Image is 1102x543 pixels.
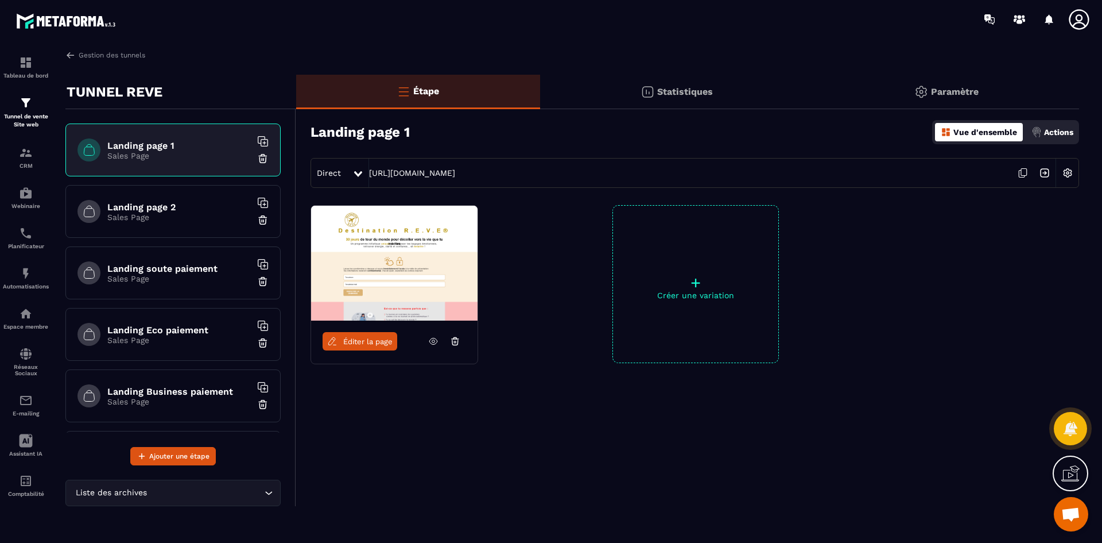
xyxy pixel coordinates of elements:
p: Créer une variation [613,291,778,300]
img: trash [257,399,269,410]
h6: Landing Eco paiement [107,325,251,336]
p: Statistiques [657,86,713,97]
img: social-network [19,347,33,361]
p: Assistant IA [3,450,49,457]
p: Sales Page [107,151,251,160]
h6: Landing soute paiement [107,263,251,274]
a: Éditer la page [323,332,397,351]
img: dashboard-orange.40269519.svg [941,127,951,137]
a: Gestion des tunnels [65,50,145,60]
span: Direct [317,168,341,178]
img: trash [257,214,269,226]
p: Vue d'ensemble [953,128,1017,137]
img: setting-w.858f3a88.svg [1057,162,1078,184]
p: Paramètre [931,86,979,97]
img: formation [19,146,33,160]
p: TUNNEL REVE [67,80,162,103]
img: stats.20deebd0.svg [641,85,654,99]
a: formationformationTableau de bord [3,47,49,87]
img: arrow [65,50,76,60]
img: image [311,206,478,321]
p: Actions [1044,128,1073,137]
img: trash [257,153,269,164]
a: social-networksocial-networkRéseaux Sociaux [3,338,49,385]
p: Tunnel de vente Site web [3,113,49,129]
p: Comptabilité [3,491,49,497]
a: automationsautomationsEspace membre [3,298,49,338]
p: + [613,275,778,291]
img: setting-gr.5f69749f.svg [914,85,928,99]
div: Search for option [65,480,281,506]
a: automationsautomationsWebinaire [3,178,49,218]
span: Ajouter une étape [149,450,209,462]
img: trash [257,337,269,349]
img: automations [19,267,33,280]
input: Search for option [149,487,262,499]
p: Sales Page [107,397,251,406]
p: Sales Page [107,336,251,345]
div: Ouvrir le chat [1054,497,1088,532]
img: bars-o.4a397970.svg [397,84,410,98]
img: logo [16,10,119,32]
a: automationsautomationsAutomatisations [3,258,49,298]
img: automations [19,186,33,200]
img: accountant [19,474,33,488]
p: E-mailing [3,410,49,417]
a: accountantaccountantComptabilité [3,465,49,506]
h6: Landing page 2 [107,202,251,213]
p: Planificateur [3,243,49,249]
p: Sales Page [107,213,251,222]
a: Assistant IA [3,425,49,465]
p: Réseaux Sociaux [3,364,49,376]
a: formationformationTunnel de vente Site web [3,87,49,137]
p: Tableau de bord [3,72,49,79]
img: actions.d6e523a2.png [1031,127,1042,137]
h6: Landing page 1 [107,140,251,151]
button: Ajouter une étape [130,447,216,465]
img: scheduler [19,226,33,240]
a: formationformationCRM [3,137,49,178]
p: CRM [3,163,49,169]
span: Liste des archives [73,487,149,499]
a: [URL][DOMAIN_NAME] [369,168,455,178]
p: Webinaire [3,203,49,209]
img: automations [19,307,33,321]
a: emailemailE-mailing [3,385,49,425]
h6: Landing Business paiement [107,386,251,397]
img: trash [257,276,269,287]
p: Espace membre [3,324,49,330]
img: formation [19,56,33,70]
img: arrow-next.bcc2205e.svg [1034,162,1056,184]
a: schedulerschedulerPlanificateur [3,218,49,258]
p: Sales Page [107,274,251,283]
p: Automatisations [3,283,49,290]
span: Éditer la page [343,337,393,346]
p: Étape [413,86,439,97]
img: email [19,394,33,407]
h3: Landing page 1 [311,124,410,140]
img: formation [19,96,33,110]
